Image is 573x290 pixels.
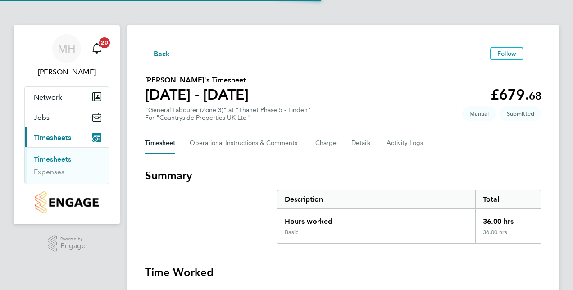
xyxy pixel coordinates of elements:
[25,107,109,127] button: Jobs
[24,67,109,77] span: Matt Hugo
[25,147,109,184] div: Timesheets
[145,168,541,183] h3: Summary
[34,113,50,122] span: Jobs
[529,89,541,102] span: 68
[99,37,110,48] span: 20
[462,106,496,121] span: This timesheet was manually created.
[24,191,109,213] a: Go to home page
[351,132,372,154] button: Details
[34,133,71,142] span: Timesheets
[48,235,86,252] a: Powered byEngage
[475,209,541,229] div: 36.00 hrs
[490,47,523,60] button: Follow
[315,132,337,154] button: Charge
[475,229,541,243] div: 36.00 hrs
[145,86,249,104] h1: [DATE] - [DATE]
[25,87,109,107] button: Network
[25,127,109,147] button: Timesheets
[24,34,109,77] a: MH[PERSON_NAME]
[497,50,516,58] span: Follow
[145,265,541,280] h3: Time Worked
[145,48,170,59] button: Back
[277,190,541,244] div: Summary
[190,132,301,154] button: Operational Instructions & Comments
[145,132,175,154] button: Timesheet
[145,106,311,122] div: "General Labourer (Zone 3)" at "Thanet Phase 5 - Linden"
[527,51,541,56] button: Timesheets Menu
[145,75,249,86] h2: [PERSON_NAME]'s Timesheet
[34,155,71,163] a: Timesheets
[500,106,541,121] span: This timesheet is Submitted.
[145,114,311,122] div: For "Countryside Properties UK Ltd"
[277,209,475,229] div: Hours worked
[34,93,62,101] span: Network
[60,235,86,243] span: Powered by
[34,168,64,176] a: Expenses
[387,132,424,154] button: Activity Logs
[35,191,98,213] img: countryside-properties-logo-retina.png
[277,190,475,208] div: Description
[88,34,106,63] a: 20
[58,43,76,54] span: MH
[491,86,541,103] app-decimal: £679.
[60,242,86,250] span: Engage
[154,49,170,59] span: Back
[285,229,298,236] div: Basic
[14,25,120,224] nav: Main navigation
[475,190,541,208] div: Total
